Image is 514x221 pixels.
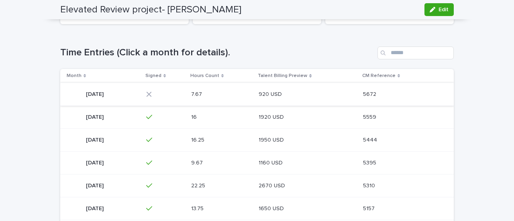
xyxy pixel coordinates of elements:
[363,181,377,189] p: 5310
[258,71,307,80] p: Talent Billing Preview
[60,174,454,197] tr: [DATE][DATE] 22.2522.25 2670 USD2670 USD 53105310
[60,4,241,16] h2: Elevated Review project- [PERSON_NAME]
[86,112,105,121] p: [DATE]
[86,181,105,189] p: [DATE]
[191,204,205,212] p: 13.75
[363,89,378,98] p: 5672
[191,89,204,98] p: 7.67
[191,181,207,189] p: 22.25
[60,83,454,105] tr: [DATE][DATE] 7.677.67 920 USD920 USD 56725672
[259,204,286,212] p: 1650 USD
[191,158,204,166] p: 9.67
[362,71,396,80] p: CM Reference
[60,47,374,59] h1: Time Entries (Click a month for details).
[60,197,454,220] tr: [DATE][DATE] 13.7513.75 1650 USD1650 USD 51575157
[439,7,449,12] span: Edit
[60,105,454,128] tr: [DATE][DATE] 1616 1920 USD1920 USD 55595559
[259,181,287,189] p: 2670 USD
[86,158,105,166] p: [DATE]
[259,158,284,166] p: 1160 USD
[363,204,376,212] p: 5157
[363,158,378,166] p: 5395
[67,71,82,80] p: Month
[86,135,105,144] p: [DATE]
[86,89,105,98] p: [DATE]
[86,204,105,212] p: [DATE]
[259,89,284,98] p: 920 USD
[191,135,206,144] p: 16.25
[60,151,454,174] tr: [DATE][DATE] 9.679.67 1160 USD1160 USD 53955395
[190,71,219,80] p: Hours Count
[259,135,286,144] p: 1950 USD
[377,47,454,59] input: Search
[259,112,286,121] p: 1920 USD
[145,71,161,80] p: Signed
[60,128,454,151] tr: [DATE][DATE] 16.2516.25 1950 USD1950 USD 54445444
[424,3,454,16] button: Edit
[363,135,379,144] p: 5444
[363,112,378,121] p: 5559
[191,112,198,121] p: 16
